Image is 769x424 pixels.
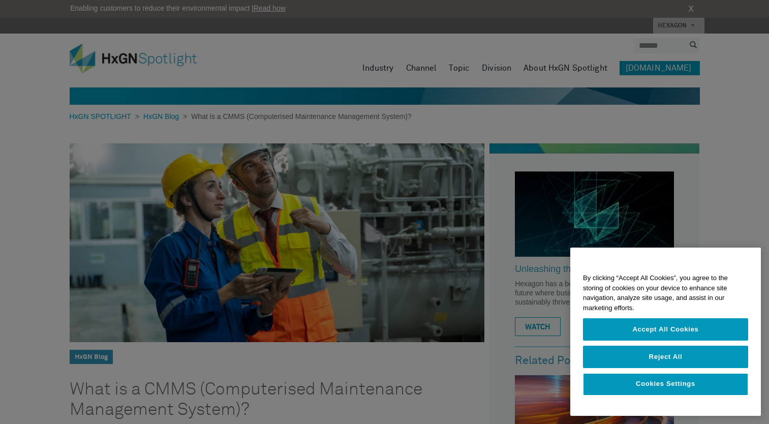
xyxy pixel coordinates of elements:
[570,248,761,416] div: Cookie banner
[583,346,748,368] button: Reject All
[570,248,761,416] div: Privacy
[583,373,748,396] button: Cookies Settings
[583,318,748,341] button: Accept All Cookies
[570,268,761,318] div: By clicking “Accept All Cookies”, you agree to the storing of cookies on your device to enhance s...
